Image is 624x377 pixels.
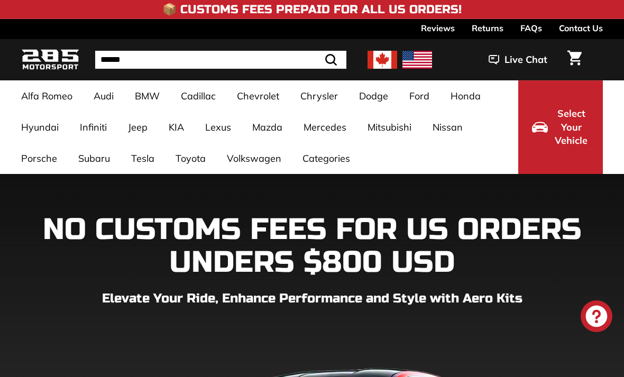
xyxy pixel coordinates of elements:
[475,47,561,73] button: Live Chat
[561,42,588,78] a: Cart
[170,80,226,112] a: Cadillac
[121,143,165,174] a: Tesla
[83,80,124,112] a: Audi
[422,112,473,143] a: Nissan
[348,80,399,112] a: Dodge
[520,19,542,37] a: FAQs
[165,143,216,174] a: Toyota
[399,80,440,112] a: Ford
[559,19,603,37] a: Contact Us
[553,107,589,148] span: Select Your Vehicle
[195,112,242,143] a: Lexus
[216,143,292,174] a: Volkswagen
[69,112,117,143] a: Infiniti
[158,112,195,143] a: KIA
[421,19,455,37] a: Reviews
[242,112,293,143] a: Mazda
[226,80,290,112] a: Chevrolet
[117,112,158,143] a: Jeep
[290,80,348,112] a: Chrysler
[440,80,491,112] a: Honda
[504,53,547,67] span: Live Chat
[292,143,361,174] a: Categories
[11,80,83,112] a: Alfa Romeo
[357,112,422,143] a: Mitsubishi
[21,214,603,279] h1: NO CUSTOMS FEES FOR US ORDERS UNDERS $800 USD
[21,289,603,308] p: Elevate Your Ride, Enhance Performance and Style with Aero Kits
[21,48,79,72] img: Logo_285_Motorsport_areodynamics_components
[68,143,121,174] a: Subaru
[162,3,462,16] h4: 📦 Customs Fees Prepaid for All US Orders!
[124,80,170,112] a: BMW
[11,143,68,174] a: Porsche
[518,80,603,174] button: Select Your Vehicle
[577,300,616,335] inbox-online-store-chat: Shopify online store chat
[472,19,503,37] a: Returns
[11,112,69,143] a: Hyundai
[95,51,346,69] input: Search
[293,112,357,143] a: Mercedes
